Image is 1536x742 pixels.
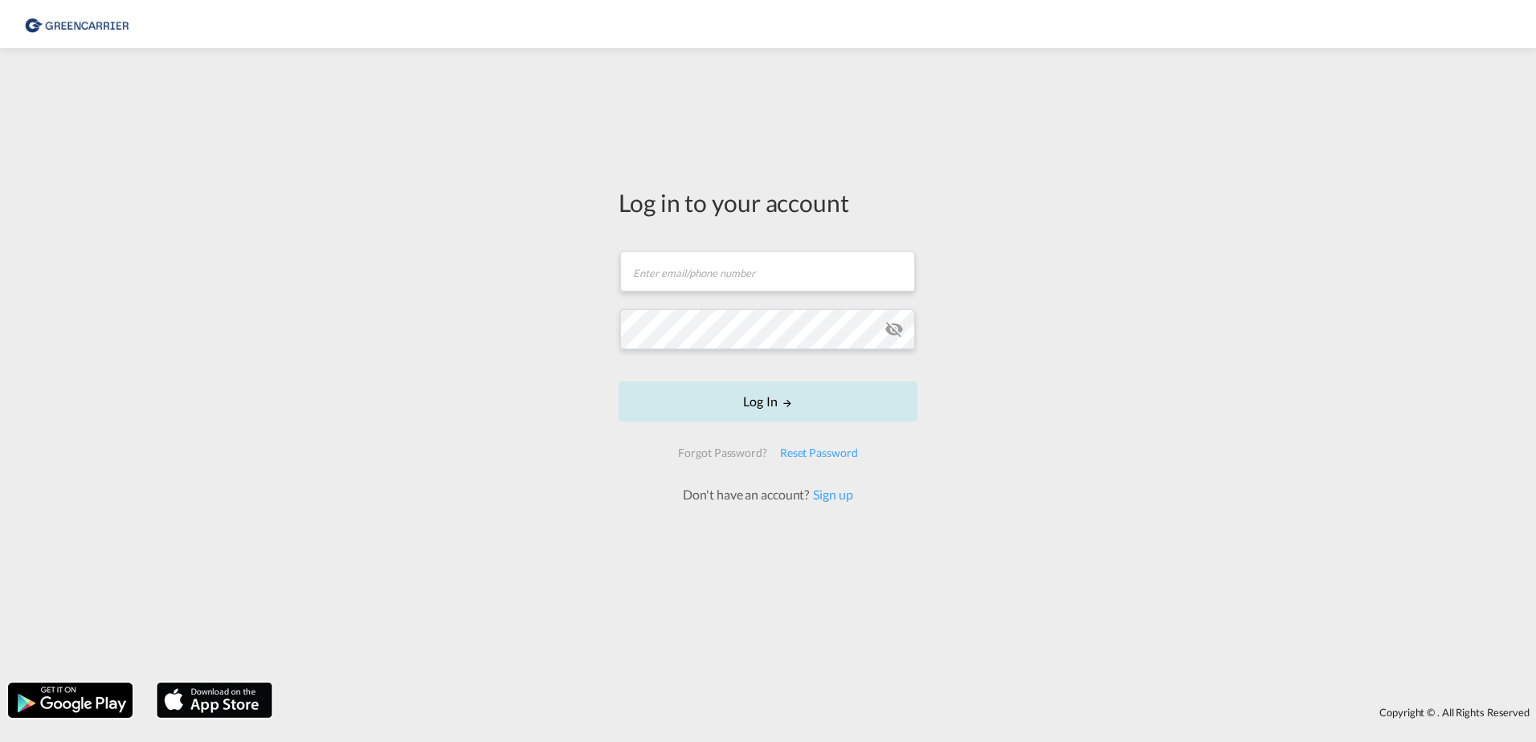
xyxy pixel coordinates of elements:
img: 1378a7308afe11ef83610d9e779c6b34.png [24,6,133,43]
button: LOGIN [619,381,917,422]
a: Sign up [809,487,852,502]
div: Reset Password [774,438,864,467]
div: Don't have an account? [665,486,870,503]
div: Forgot Password? [672,438,773,467]
div: Log in to your account [619,185,917,219]
img: google.png [6,681,134,720]
img: apple.png [155,681,274,720]
div: Copyright © . All Rights Reserved [280,699,1536,726]
md-icon: icon-eye-off [884,320,904,339]
input: Enter email/phone number [620,251,915,291]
